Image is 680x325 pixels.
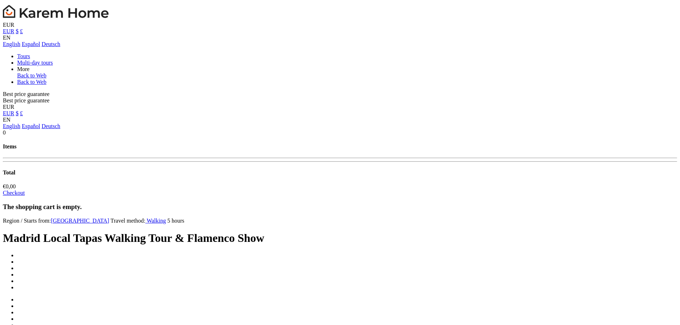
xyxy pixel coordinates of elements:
[3,218,111,224] span: Region / Starts from:
[3,203,677,211] h3: The shopping cart is empty.
[3,110,14,116] a: EUR
[3,28,14,34] a: EUR
[17,53,30,59] a: Tours
[22,123,40,129] a: Español
[3,169,677,176] h4: Total
[3,183,677,190] div: €0,00
[41,41,60,47] a: Deutsch
[3,35,677,47] div: EN
[3,232,677,245] h1: Madrid Local Tapas Walking Tour & Flamenco Show
[17,66,30,72] a: More
[167,218,185,224] span: 5 hours
[20,28,23,34] a: £
[17,60,53,66] a: Multi-day tours
[17,79,46,85] a: Back to Web
[3,97,50,103] span: Best price guarantee
[51,218,109,224] a: [GEOGRAPHIC_DATA]
[3,190,25,196] a: Checkout
[3,91,50,97] span: Best price guarantee
[3,3,109,20] img: Karem Home
[22,41,40,47] a: Español
[16,28,19,34] a: $
[20,110,23,116] a: £
[3,117,677,130] div: EN
[3,22,14,28] span: EUR
[3,143,677,150] h4: Items
[3,41,20,47] a: English
[145,218,166,224] a: Walking
[3,104,14,110] span: EUR
[3,123,20,129] a: English
[17,72,46,78] a: Back to Web
[16,110,19,116] a: $
[3,130,6,136] span: 0
[111,218,167,224] span: Travel method:
[41,123,60,129] a: Deutsch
